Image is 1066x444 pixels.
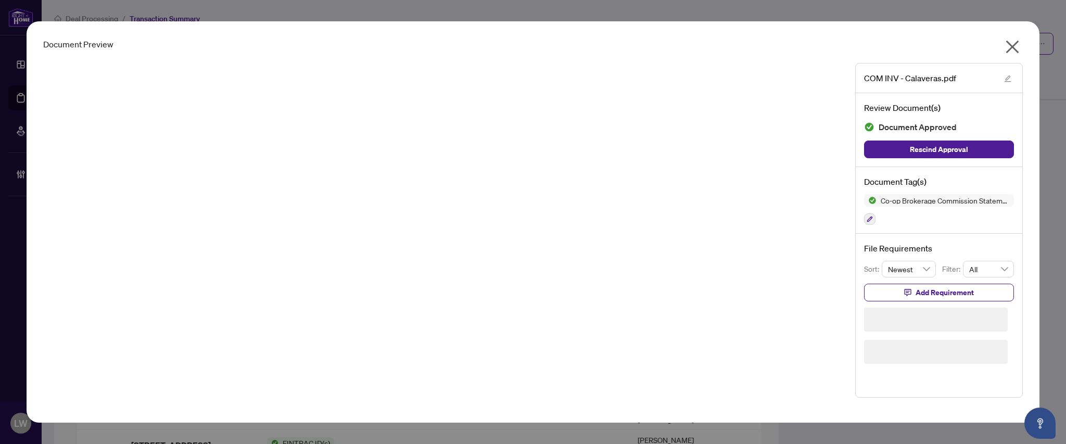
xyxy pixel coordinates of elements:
button: Add Requirement [864,284,1014,301]
img: Document Status [864,122,874,132]
span: All [969,261,1008,277]
h4: Review Document(s) [864,102,1014,114]
div: Document Preview [43,38,1023,50]
span: Document Approved [879,120,957,134]
h4: Document Tag(s) [864,175,1014,188]
p: Sort: [864,263,882,275]
span: Co-op Brokerage Commission Statement [877,197,1014,204]
button: Open asap [1024,408,1056,439]
span: COM INV - Calaveras.pdf [864,72,956,84]
span: close [1004,39,1021,55]
span: Add Requirement [916,284,974,301]
h4: File Requirements [864,242,1014,255]
span: edit [1004,75,1011,82]
span: Rescind Approval [910,141,968,158]
button: Rescind Approval [864,141,1014,158]
p: Filter: [942,263,963,275]
img: Status Icon [864,194,877,207]
span: Newest [888,261,930,277]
